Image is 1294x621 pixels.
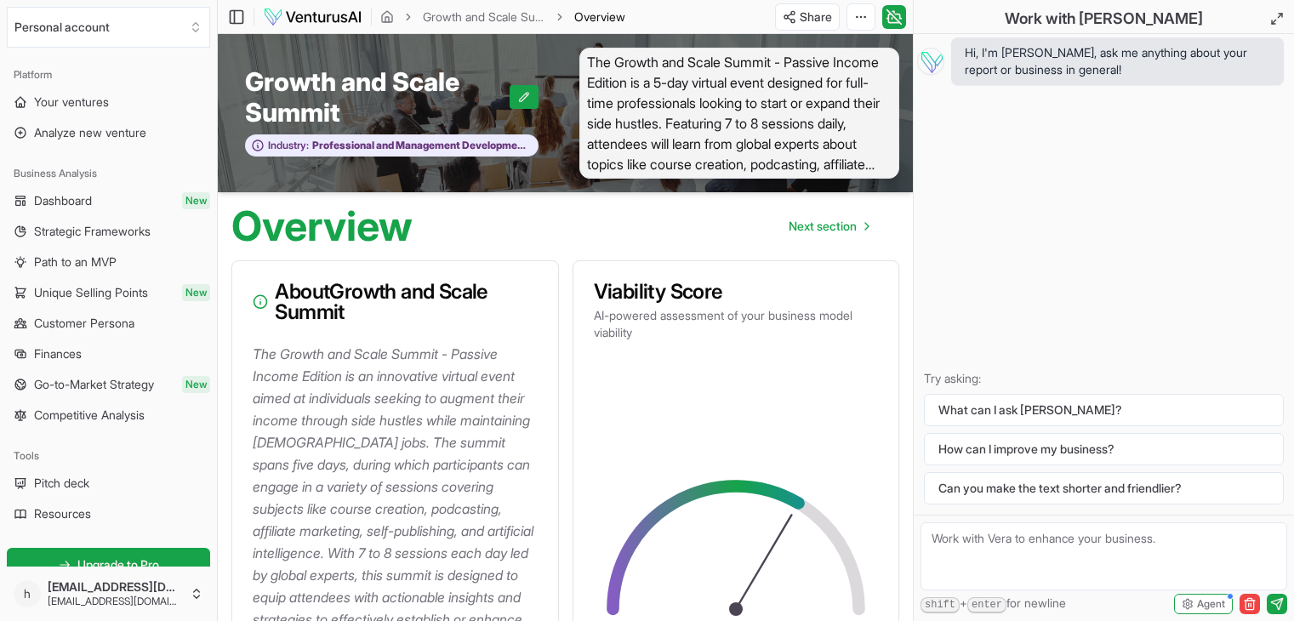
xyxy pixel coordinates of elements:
a: Path to an MVP [7,248,210,276]
p: AI-powered assessment of your business model viability [594,307,879,341]
a: Competitive Analysis [7,402,210,429]
nav: breadcrumb [380,9,625,26]
kbd: shift [921,597,960,613]
button: Select an organization [7,7,210,48]
a: Pitch deck [7,470,210,497]
span: Hi, I'm [PERSON_NAME], ask me anything about your report or business in general! [965,44,1270,78]
a: Resources [7,500,210,527]
span: Overview [574,9,625,26]
div: Platform [7,61,210,88]
span: New [182,376,210,393]
span: Your ventures [34,94,109,111]
span: + for newline [921,595,1066,613]
span: Go-to-Market Strategy [34,376,154,393]
a: DashboardNew [7,187,210,214]
span: Finances [34,345,82,362]
span: Pitch deck [34,475,89,492]
a: Your ventures [7,88,210,116]
span: Resources [34,505,91,522]
a: Growth and Scale Summit [423,9,545,26]
span: [EMAIL_ADDRESS][DOMAIN_NAME] [48,595,183,608]
span: Customer Persona [34,315,134,332]
h2: Work with [PERSON_NAME] [1005,7,1203,31]
p: Try asking: [924,370,1284,387]
span: Professional and Management Development Training [309,139,529,152]
h3: About Growth and Scale Summit [253,282,538,322]
button: What can I ask [PERSON_NAME]? [924,394,1284,426]
h3: Viability Score [594,282,879,302]
span: Analyze new venture [34,124,146,141]
span: Growth and Scale Summit [245,66,510,128]
button: h[EMAIL_ADDRESS][DOMAIN_NAME][EMAIL_ADDRESS][DOMAIN_NAME] [7,573,210,614]
span: Path to an MVP [34,254,117,271]
div: Business Analysis [7,160,210,187]
span: Unique Selling Points [34,284,148,301]
a: Analyze new venture [7,119,210,146]
span: Upgrade to Pro [77,556,159,573]
button: Industry:Professional and Management Development Training [245,134,539,157]
span: The Growth and Scale Summit - Passive Income Edition is a 5-day virtual event designed for full-t... [579,48,900,179]
a: Unique Selling PointsNew [7,279,210,306]
a: Upgrade to Pro [7,548,210,582]
img: Vera [917,48,944,75]
button: How can I improve my business? [924,433,1284,465]
img: logo [263,7,362,27]
div: Tools [7,442,210,470]
a: Go-to-Market StrategyNew [7,371,210,398]
span: Dashboard [34,192,92,209]
span: [EMAIL_ADDRESS][DOMAIN_NAME] [48,579,183,595]
button: Can you make the text shorter and friendlier? [924,472,1284,504]
span: New [182,192,210,209]
span: Next section [789,218,857,235]
span: Share [800,9,832,26]
span: Competitive Analysis [34,407,145,424]
span: Strategic Frameworks [34,223,151,240]
a: Customer Persona [7,310,210,337]
kbd: enter [967,597,1006,613]
a: Finances [7,340,210,367]
a: Go to next page [775,209,882,243]
span: Industry: [268,139,309,152]
span: New [182,284,210,301]
span: Agent [1197,597,1225,611]
nav: pagination [775,209,882,243]
h1: Overview [231,206,413,247]
a: Strategic Frameworks [7,218,210,245]
span: h [14,580,41,607]
button: Share [775,3,840,31]
button: Agent [1174,594,1233,614]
